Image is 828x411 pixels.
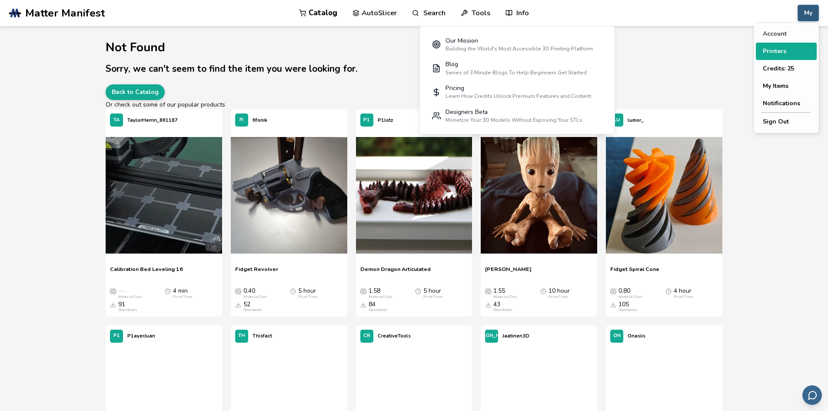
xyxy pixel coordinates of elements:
div: 5 hour [423,287,442,299]
span: LU [614,117,620,123]
span: CR [363,333,370,339]
span: Downloads [485,301,491,308]
h2: Sorry, we can't seem to find the item you were looking for. [106,62,722,76]
button: Sign Out [756,113,817,130]
span: FI [239,117,243,123]
div: Learn How Credits Unlock Premium Features and Content [446,93,591,99]
span: Average Cost [110,287,116,294]
div: Downloads [243,308,263,312]
span: [PERSON_NAME] [471,333,512,339]
span: Average Cost [485,287,491,294]
span: Average Print Time [415,287,421,294]
span: P1 [113,333,120,339]
button: Credits: 25 [756,60,817,77]
a: Calibration Bed Leveling 16 [110,266,183,279]
div: Blog [446,61,587,68]
span: ON [613,333,621,339]
h1: Not Found [106,41,722,54]
span: Notifications [763,100,800,107]
p: fifonik [253,116,267,125]
div: Series of 3 Minute Blogs To Help Beginners Get Started [446,70,587,76]
div: 91 [118,301,137,312]
div: 4 hour [674,287,693,299]
span: — [118,287,124,294]
button: Printers [756,43,817,60]
span: Average Print Time [665,287,672,294]
p: lumor_ [628,116,644,125]
div: 1.58 [369,287,392,299]
p: CreativeTools [378,331,411,341]
p: Thisfact [253,331,272,341]
span: TA [113,117,120,123]
span: Matter Manifest [25,7,105,19]
a: Our MissionBuilding the World's Most Accessible 3D Printing Platform [426,33,609,57]
p: Or check out some of our popular products [106,100,722,109]
p: Jaatinen3D [502,331,529,341]
button: My [798,5,819,21]
div: Material Cost [369,295,392,299]
button: Send feedback via email [802,385,822,405]
span: Average Print Time [540,287,546,294]
div: Downloads [619,308,638,312]
div: Designers Beta [446,109,582,116]
div: 0.40 [243,287,267,299]
p: TaylorHerrin_861187 [127,116,178,125]
div: Material Cost [619,295,642,299]
div: My [754,23,819,133]
div: Material Cost [243,295,267,299]
a: PricingLearn How Credits Unlock Premium Features and Content [426,80,609,104]
div: Print Time [423,295,442,299]
div: Building the World's Most Accessible 3D Printing Platform [446,46,593,52]
div: Pricing [446,85,591,92]
p: P1lotz [378,116,393,125]
span: Average Print Time [165,287,171,294]
div: 105 [619,301,638,312]
a: Demon Dragon Articulated [360,266,431,279]
button: Account [756,25,817,43]
span: Average Cost [610,287,616,294]
div: 0.80 [619,287,642,299]
div: Print Time [549,295,568,299]
div: Downloads [369,308,388,312]
a: [PERSON_NAME] [485,266,532,279]
div: Print Time [298,295,317,299]
p: Onasiis [628,331,645,341]
a: Back to Catalog [106,84,165,100]
div: Material Cost [493,295,517,299]
span: TH [238,333,245,339]
div: Print Time [674,295,693,299]
div: Material Cost [118,295,142,299]
div: 10 hour [549,287,570,299]
span: Average Print Time [290,287,296,294]
span: Downloads [110,301,116,308]
div: 43 [493,301,512,312]
button: My Items [756,77,817,95]
span: Average Cost [360,287,366,294]
div: Downloads [118,308,137,312]
a: Fidget Spiral Cone [610,266,659,279]
p: P1ayerJuan [127,331,155,341]
div: Our Mission [446,37,593,44]
div: 84 [369,301,388,312]
div: 5 hour [298,287,317,299]
span: Average Cost [235,287,241,294]
div: 1.55 [493,287,517,299]
div: Monetize Your 3D Models Without Exposing Your STLs [446,117,582,123]
a: Designers BetaMonetize Your 3D Models Without Exposing Your STLs [426,104,609,128]
span: P1 [363,117,370,123]
div: 52 [243,301,263,312]
a: Fidget Revolver [235,266,278,279]
div: 4 min [173,287,192,299]
a: BlogSeries of 3 Minute Blogs To Help Beginners Get Started [426,57,609,80]
span: Downloads [610,301,616,308]
span: Downloads [360,301,366,308]
div: Print Time [173,295,192,299]
span: Downloads [235,301,241,308]
div: Downloads [493,308,512,312]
